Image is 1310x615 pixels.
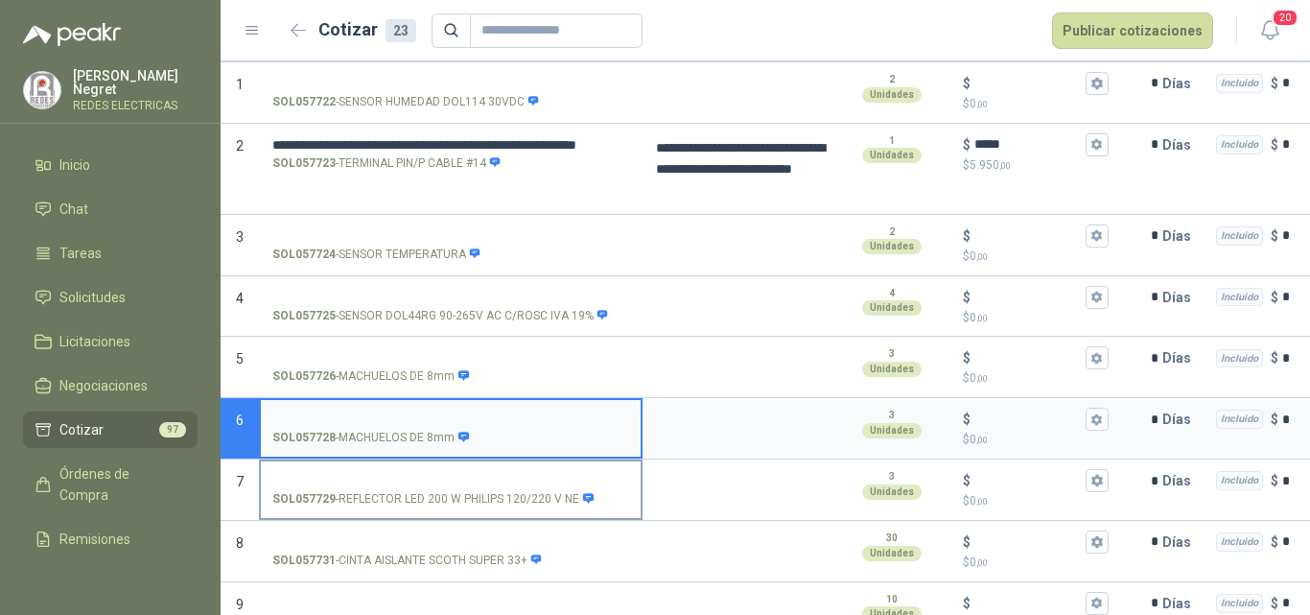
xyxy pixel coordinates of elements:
span: ,00 [976,435,988,445]
span: ,00 [976,496,988,507]
input: SOL057726-MACHUELOS DE 8mm [272,351,629,366]
p: $ [963,73,971,94]
input: SOL057723-TERMINAL PIN/P CABLE #14 [272,138,629,153]
span: 0 [970,249,988,263]
strong: SOL057724 [272,246,336,264]
p: $ [963,554,1109,572]
input: $$ [974,596,1082,610]
input: $$0,00 [974,76,1082,90]
button: $$0,00 [1086,72,1109,95]
img: Logo peakr [23,23,121,46]
p: $ [963,347,971,368]
div: Incluido [1216,594,1263,613]
p: Días [1162,217,1199,255]
span: Solicitudes [59,287,126,308]
img: Company Logo [24,72,60,108]
a: Negociaciones [23,367,198,404]
div: Unidades [862,239,922,254]
span: 6 [236,413,244,428]
span: Remisiones [59,529,130,550]
button: $$0,00 [1086,225,1109,248]
span: 7 [236,474,244,489]
span: Chat [59,199,88,220]
p: $ [963,470,971,491]
button: $$0,00 [1086,408,1109,431]
input: SOL057731-CINTA AISLANTE SCOTH SUPER 33+ [272,535,629,550]
p: $ [1271,470,1278,491]
span: ,00 [976,251,988,262]
p: $ [963,95,1109,113]
span: 0 [970,556,988,569]
p: $ [1271,593,1278,614]
button: 20 [1252,13,1287,48]
div: Unidades [862,148,922,163]
span: Licitaciones [59,331,130,352]
span: Inicio [59,154,90,176]
span: 0 [970,371,988,385]
div: Unidades [862,300,922,316]
p: $ [1271,532,1278,553]
button: $$0,00 [1086,346,1109,369]
p: $ [963,532,971,553]
p: - MACHUELOS DE 8mm [272,429,470,447]
strong: SOL057725 [272,307,336,325]
span: Cotizar [59,419,104,440]
p: $ [1271,287,1278,308]
p: Días [1162,278,1199,317]
a: Chat [23,191,198,227]
span: 9 [236,597,244,612]
a: Licitaciones [23,323,198,360]
input: $$0,00 [974,534,1082,549]
input: SOL057722-SENSOR HUMEDAD DOL114 30VDC [272,77,629,91]
p: Días [1162,400,1199,438]
div: Incluido [1216,410,1263,429]
p: 1 [889,133,895,149]
a: Inicio [23,147,198,183]
span: 5.950 [970,158,1011,172]
p: - CINTA AISLANTE SCOTH SUPER 33+ [272,552,543,570]
p: Días [1162,126,1199,164]
input: $$0,00 [974,474,1082,488]
p: 30 [886,531,898,546]
span: 2 [236,138,244,154]
p: Días [1162,461,1199,500]
strong: SOL057722 [272,93,336,111]
p: 3 [889,408,895,423]
input: SOL057728-MACHUELOS DE 8mm [272,413,629,427]
strong: SOL057723 [272,154,336,173]
div: Unidades [862,423,922,438]
p: - SENSOR HUMEDAD DOL114 30VDC [272,93,540,111]
span: 1 [236,77,244,92]
div: Incluido [1216,471,1263,490]
p: 3 [889,346,895,362]
p: $ [963,287,971,308]
button: $$0,00 [1086,531,1109,554]
div: Incluido [1216,226,1263,246]
p: [PERSON_NAME] Negret [73,69,198,96]
p: 10 [886,592,898,607]
p: $ [1271,347,1278,368]
button: $$0,00 [1086,286,1109,309]
input: SOL057724-SENSOR TEMPERATURA [272,229,629,244]
div: Unidades [862,546,922,561]
span: 20 [1272,9,1298,27]
strong: SOL057729 [272,490,336,509]
input: $$0,00 [974,228,1082,243]
p: $ [963,492,1109,510]
p: $ [963,369,1109,388]
div: Incluido [1216,74,1263,93]
span: 3 [236,229,244,245]
div: Incluido [1216,532,1263,552]
p: - TERMINAL PIN/P CABLE #14 [272,154,502,173]
span: 0 [970,311,988,324]
span: 5 [236,351,244,367]
a: Tareas [23,235,198,272]
button: $$0,00 [1086,469,1109,492]
span: 97 [159,422,186,438]
p: REDES ELECTRICAS [73,100,198,111]
button: Publicar cotizaciones [1052,12,1213,49]
span: 0 [970,494,988,508]
span: ,00 [999,160,1011,171]
p: $ [1271,134,1278,155]
span: ,00 [976,313,988,323]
